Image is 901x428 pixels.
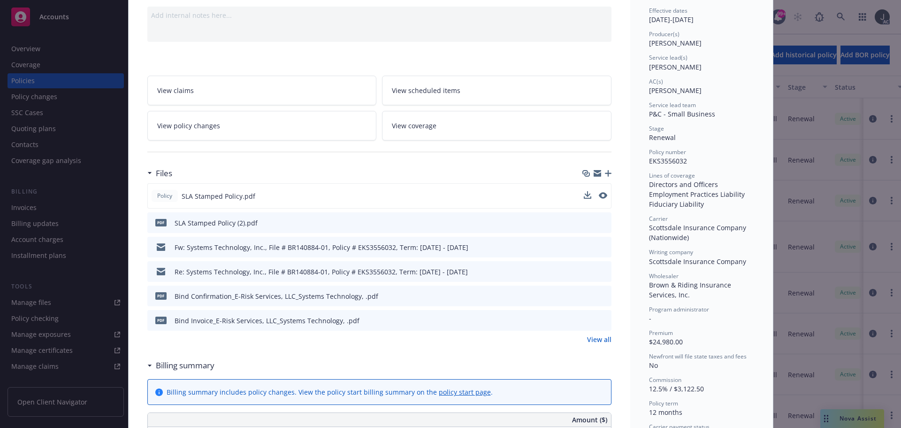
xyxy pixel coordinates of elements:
span: EKS3556032 [649,156,687,165]
div: Add internal notes here... [151,10,608,20]
div: Bind Invoice_E-Risk Services, LLC_Systems Technology, .pdf [175,316,359,326]
a: View scheduled items [382,76,611,105]
span: pdf [155,219,167,226]
span: $24,980.00 [649,337,683,346]
button: preview file [599,291,608,301]
div: Re: Systems Technology, Inc., File # BR140884-01, Policy # EKS3556032, Term: [DATE] - [DATE] [175,267,468,277]
span: [PERSON_NAME] [649,86,702,95]
button: download file [584,316,592,326]
span: Renewal [649,133,676,142]
span: Service lead(s) [649,54,687,62]
span: Newfront will file state taxes and fees [649,352,747,360]
button: download file [584,267,592,277]
span: SLA Stamped Policy.pdf [182,191,255,201]
span: 12.5% / $3,122.50 [649,384,704,393]
div: Fw: Systems Technology, Inc., File # BR140884-01, Policy # EKS3556032, Term: [DATE] - [DATE] [175,242,468,252]
span: Carrier [649,215,668,223]
span: pdf [155,292,167,299]
span: View scheduled items [392,86,460,95]
button: preview file [599,218,608,228]
span: Premium [649,329,673,337]
div: [DATE] - [DATE] [649,7,754,24]
span: Policy number [649,148,686,156]
span: pdf [155,317,167,324]
h3: Files [156,167,172,179]
span: Amount ($) [572,415,607,425]
a: policy start page [439,388,491,397]
button: download file [584,242,592,252]
span: Commission [649,376,681,384]
button: preview file [599,267,608,277]
div: Employment Practices Liability [649,189,754,199]
span: View claims [157,86,194,95]
div: Directors and Officers [649,179,754,189]
span: Policy [155,192,174,200]
button: download file [584,218,592,228]
span: 12 months [649,408,682,417]
a: View all [587,335,611,344]
span: Effective dates [649,7,687,15]
span: Program administrator [649,305,709,313]
a: View policy changes [147,111,377,140]
div: Files [147,167,172,179]
button: download file [584,191,591,201]
div: SLA Stamped Policy (2).pdf [175,218,258,228]
button: preview file [599,242,608,252]
span: No [649,361,658,370]
span: Writing company [649,248,693,256]
div: Fiduciary Liability [649,199,754,209]
span: Policy term [649,399,678,407]
button: preview file [599,316,608,326]
span: - [649,314,651,323]
span: Scottsdale Insurance Company [649,257,746,266]
span: Brown & Riding Insurance Services, Inc. [649,280,733,299]
span: [PERSON_NAME] [649,39,702,47]
h3: Billing summary [156,359,214,372]
a: View claims [147,76,377,105]
button: download file [584,191,591,199]
span: Producer(s) [649,30,680,38]
span: Service lead team [649,101,696,109]
span: View coverage [392,121,436,131]
span: View policy changes [157,121,220,131]
div: Billing summary includes policy changes. View the policy start billing summary on the . [167,387,493,397]
button: preview file [599,191,607,201]
span: [PERSON_NAME] [649,62,702,71]
div: Billing summary [147,359,214,372]
button: download file [584,291,592,301]
span: Scottsdale Insurance Company (Nationwide) [649,223,748,242]
span: P&C - Small Business [649,109,715,118]
a: View coverage [382,111,611,140]
span: Wholesaler [649,272,679,280]
button: preview file [599,192,607,199]
div: Bind Confirmation_E-Risk Services, LLC_Systems Technology, .pdf [175,291,378,301]
span: Stage [649,125,664,132]
span: AC(s) [649,78,663,86]
span: Lines of coverage [649,171,695,179]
